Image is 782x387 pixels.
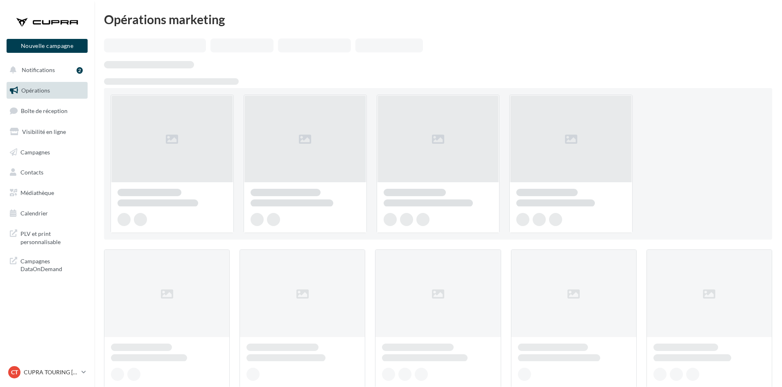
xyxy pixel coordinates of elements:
span: Notifications [22,66,55,73]
span: Visibilité en ligne [22,128,66,135]
span: Boîte de réception [21,107,68,114]
span: CT [11,368,18,376]
a: PLV et print personnalisable [5,225,89,249]
button: Nouvelle campagne [7,39,88,53]
button: Notifications 2 [5,61,86,79]
div: Opérations marketing [104,13,772,25]
a: Campagnes DataOnDemand [5,252,89,276]
span: Opérations [21,87,50,94]
div: 2 [77,67,83,74]
p: CUPRA TOURING [GEOGRAPHIC_DATA] [24,368,78,376]
a: Contacts [5,164,89,181]
a: Boîte de réception [5,102,89,120]
a: Visibilité en ligne [5,123,89,140]
a: Opérations [5,82,89,99]
span: Contacts [20,169,43,176]
span: Médiathèque [20,189,54,196]
a: CT CUPRA TOURING [GEOGRAPHIC_DATA] [7,364,88,380]
span: Campagnes [20,148,50,155]
a: Calendrier [5,205,89,222]
a: Campagnes [5,144,89,161]
span: Calendrier [20,210,48,217]
span: Campagnes DataOnDemand [20,256,84,273]
span: PLV et print personnalisable [20,228,84,246]
a: Médiathèque [5,184,89,201]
